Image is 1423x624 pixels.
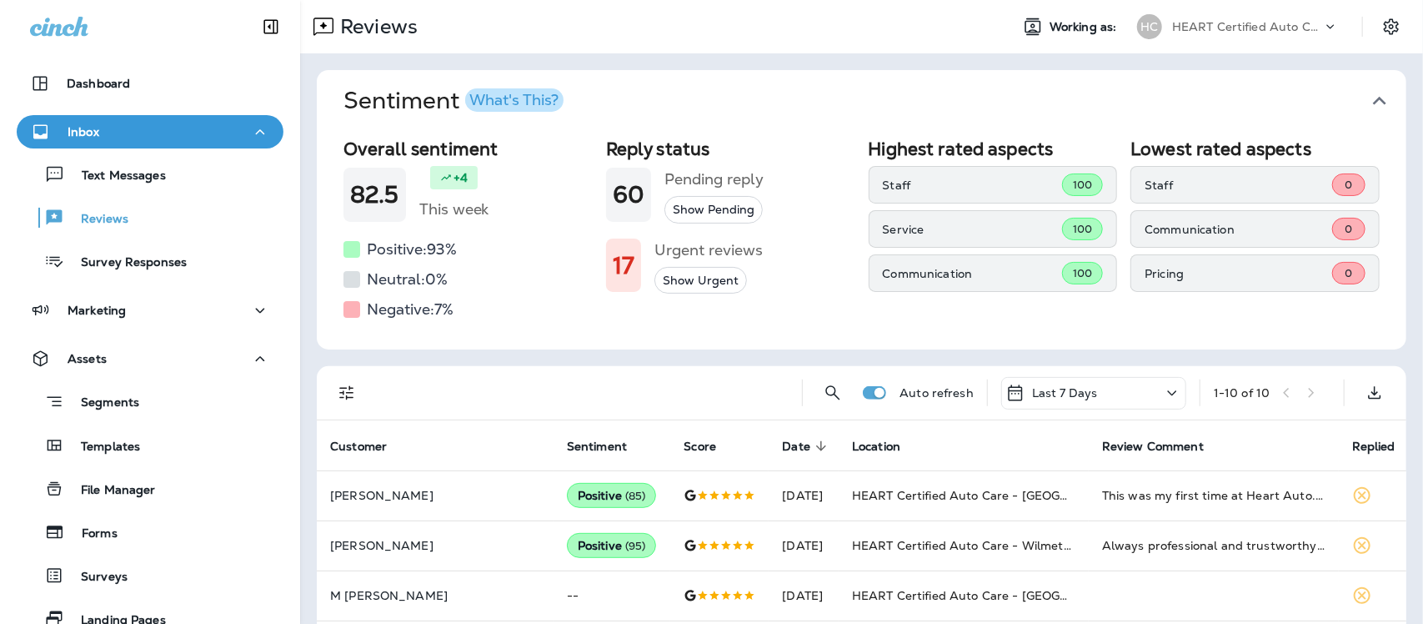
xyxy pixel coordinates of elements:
p: Text Messages [65,169,166,184]
div: Always professional and trustworthy service! [1102,537,1325,554]
p: HEART Certified Auto Care [1172,20,1322,33]
p: File Manager [64,483,156,499]
p: [PERSON_NAME] [330,489,540,502]
button: Search Reviews [816,376,849,410]
button: Filters [330,376,363,410]
p: Inbox [68,125,99,138]
p: Marketing [68,304,126,317]
p: Pricing [1145,267,1332,280]
p: Templates [64,440,140,455]
p: Staff [1145,179,1332,192]
p: Dashboard [67,77,130,90]
div: Positive [567,533,657,558]
span: HEART Certified Auto Care - [GEOGRAPHIC_DATA] [852,488,1151,503]
p: Surveys [64,570,128,586]
p: Last 7 Days [1032,386,1098,400]
div: 1 - 10 of 10 [1214,386,1270,400]
button: File Manager [17,471,283,506]
p: Segments [64,395,139,412]
p: Auto refresh [899,386,974,400]
h2: Reply status [606,138,855,159]
span: HEART Certified Auto Care - [GEOGRAPHIC_DATA] [852,588,1151,603]
p: Reviews [64,212,128,228]
span: Sentiment [567,440,627,454]
p: M [PERSON_NAME] [330,589,540,602]
button: Marketing [17,294,283,327]
p: +4 [453,169,468,186]
h5: Pending reply [664,166,764,193]
span: ( 95 ) [625,539,646,553]
div: HC [1137,14,1162,39]
p: Communication [1145,223,1332,236]
span: Location [852,440,900,454]
div: This was my first time at Heart Auto. The staff were so warm and helpful. I had to replace all of... [1102,487,1325,504]
span: HEART Certified Auto Care - Wilmette [852,538,1075,553]
span: 100 [1073,178,1092,192]
button: Show Urgent [654,267,747,294]
div: Positive [567,483,657,508]
h5: Urgent reviews [654,237,763,264]
button: What's This? [465,88,564,112]
p: [PERSON_NAME] [330,539,540,552]
span: Score [684,440,716,454]
button: Assets [17,342,283,375]
td: [DATE] [769,571,839,621]
td: [DATE] [769,471,839,521]
p: Communication [883,267,1062,280]
h1: 60 [613,181,644,209]
p: Staff [883,179,1062,192]
td: -- [554,571,671,621]
h2: Lowest rated aspects [1130,138,1380,159]
button: Settings [1376,12,1406,42]
h2: Overall sentiment [343,138,593,159]
h1: Sentiment [343,87,564,115]
button: Survey Responses [17,244,283,279]
button: Templates [17,428,283,463]
h5: Neutral: 0 % [367,266,448,293]
span: Customer [330,440,387,454]
span: Sentiment [567,439,649,454]
span: Review Comment [1102,439,1225,454]
span: Customer [330,439,408,454]
span: Replied [1352,440,1395,454]
span: Date [782,439,832,454]
span: Working as: [1050,20,1120,34]
span: Review Comment [1102,440,1204,454]
h5: Negative: 7 % [367,296,453,323]
h5: This week [419,196,489,223]
button: Show Pending [664,196,763,224]
h2: Highest rated aspects [869,138,1118,159]
span: Date [782,440,810,454]
h1: 82.5 [350,181,399,209]
button: Export as CSV [1358,376,1391,410]
span: Location [852,439,922,454]
p: Reviews [333,14,418,39]
button: Surveys [17,558,283,593]
button: Text Messages [17,157,283,192]
button: SentimentWhat's This? [330,70,1420,132]
span: ( 85 ) [625,489,646,503]
button: Collapse Sidebar [248,10,294,43]
span: Replied [1352,439,1417,454]
div: SentimentWhat's This? [317,132,1406,350]
h1: 17 [613,252,634,279]
button: Inbox [17,115,283,148]
div: What's This? [469,93,559,108]
p: Service [883,223,1062,236]
td: [DATE] [769,521,839,571]
button: Forms [17,515,283,550]
button: Segments [17,384,283,420]
button: Reviews [17,200,283,235]
span: 0 [1345,178,1352,192]
p: Assets [68,352,107,365]
p: Forms [65,526,118,542]
span: 0 [1345,222,1352,236]
p: Survey Responses [64,255,187,271]
span: 100 [1073,266,1092,280]
span: Score [684,439,738,454]
h5: Positive: 93 % [367,236,457,263]
button: Dashboard [17,67,283,100]
span: 0 [1345,266,1352,280]
span: 100 [1073,222,1092,236]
